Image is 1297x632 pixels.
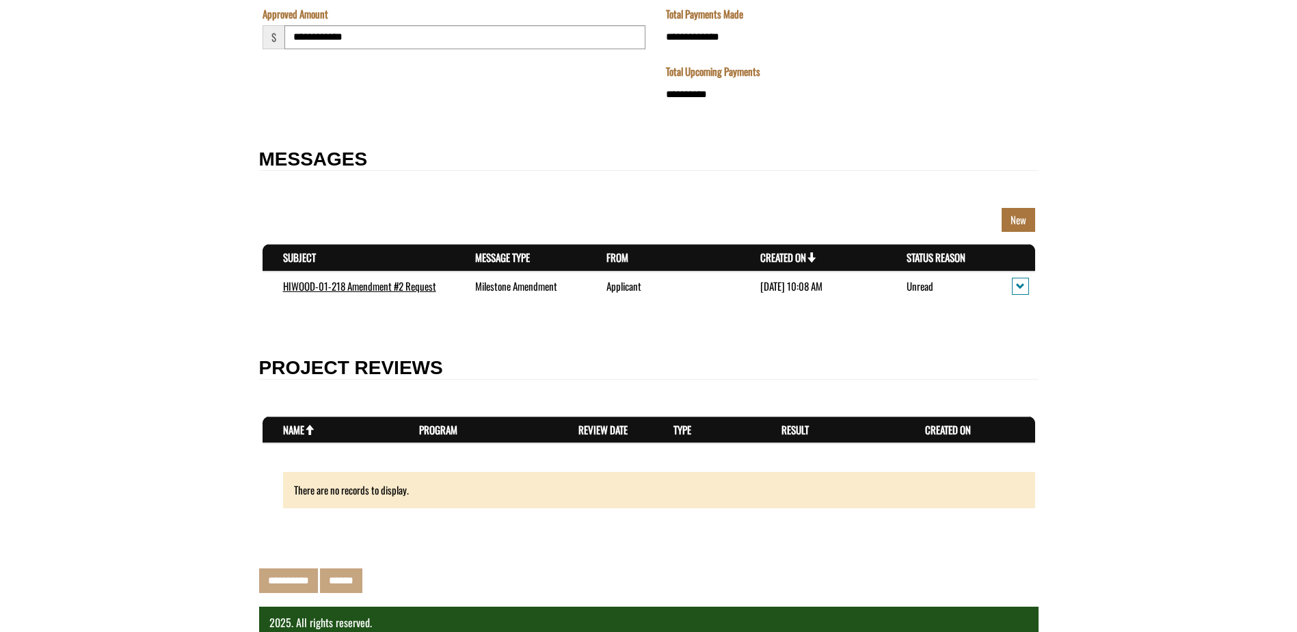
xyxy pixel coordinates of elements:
span: $ [263,25,284,49]
a: Created On [925,422,971,437]
a: FRIP Progress Report - Template .docx [3,16,144,31]
label: Final Reporting Template File [3,47,109,61]
a: Subject [283,250,316,265]
a: Created On [760,250,816,265]
div: There are no records to display. [263,472,1035,508]
a: Status Reason [907,250,965,265]
td: HIWOOD-01-218 Amendment #2 Request [263,272,455,300]
td: 8/18/2025 10:08 AM [740,272,886,300]
fieldset: MESSAGES [259,178,1039,329]
span: . All rights reserved. [291,614,372,631]
label: File field for users to download amendment request template [3,93,81,107]
label: Total Upcoming Payments [666,64,760,79]
time: [DATE] 10:08 AM [760,278,823,293]
a: Name [283,422,315,437]
div: --- [3,109,14,124]
h2: PROJECT REVIEWS [259,358,1039,380]
fieldset: Section [259,386,1039,538]
a: New [1002,208,1035,232]
p: 2025 [269,615,1028,631]
a: Program [419,422,457,437]
label: Approved Amount [263,7,328,21]
a: Message Type [475,250,530,265]
a: Result [781,422,809,437]
h2: MESSAGES [259,149,1039,171]
a: Review Date [578,422,628,437]
th: Actions [1008,417,1034,443]
a: HIWOOD-01-218 Amendment #2 Request [283,278,436,293]
a: FRIP Final Report - Template.docx [3,62,126,77]
fieldset: Section [259,7,649,64]
td: action menu [991,272,1034,300]
div: There are no records to display. [283,472,1035,508]
label: Total Payments Made [666,7,743,21]
td: Milestone Amendment [455,272,587,300]
th: Actions [991,245,1034,272]
a: From [606,250,628,265]
button: action menu [1012,278,1029,295]
fieldset: Section [663,7,1039,121]
td: Unread [886,272,991,300]
td: Applicant [586,272,740,300]
a: Type [673,422,691,437]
